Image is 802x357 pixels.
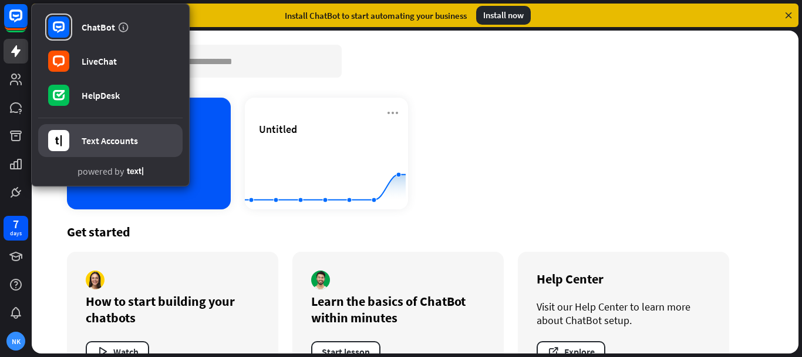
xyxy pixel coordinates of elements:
img: author [86,271,105,289]
span: Untitled [259,122,297,136]
div: Install now [476,6,531,25]
div: Help Center [537,271,710,287]
a: 7 days [4,216,28,241]
div: Get started [67,223,763,240]
div: NK [6,332,25,351]
div: 7 [13,219,19,229]
div: Visit our Help Center to learn more about ChatBot setup. [537,300,710,327]
div: days [10,229,22,238]
img: author [311,271,330,289]
div: Install ChatBot to start automating your business [285,10,467,21]
div: Learn the basics of ChatBot within minutes [311,293,485,326]
div: How to start building your chatbots [86,293,260,326]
